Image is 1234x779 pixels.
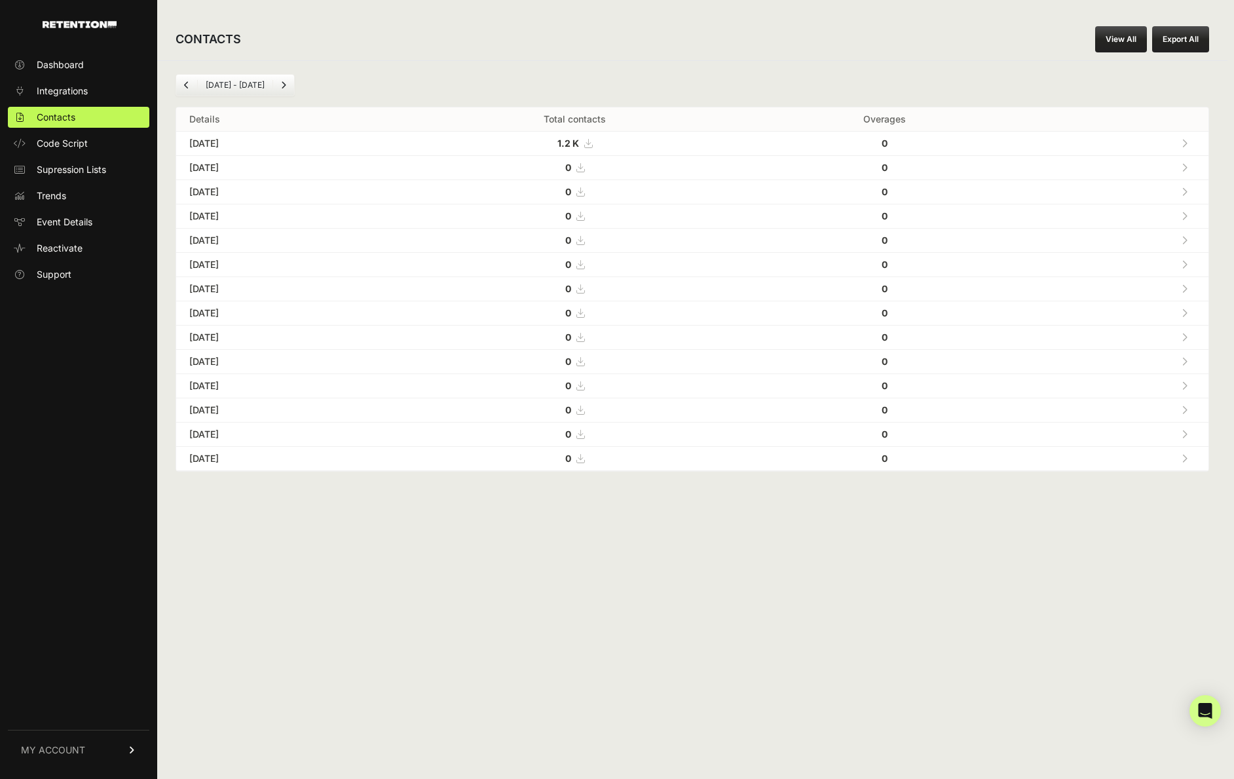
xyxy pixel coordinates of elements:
strong: 0 [882,453,888,464]
td: [DATE] [176,253,401,277]
strong: 0 [882,162,888,173]
td: [DATE] [176,229,401,253]
td: [DATE] [176,156,401,180]
span: MY ACCOUNT [21,744,85,757]
strong: 1.2 K [557,138,579,149]
a: Previous [176,75,197,96]
a: 1.2 K [557,138,592,149]
strong: 0 [882,404,888,415]
a: Integrations [8,81,149,102]
span: Contacts [37,111,75,124]
td: [DATE] [176,374,401,398]
span: Trends [37,189,66,202]
a: Support [8,264,149,285]
td: [DATE] [176,447,401,471]
td: [DATE] [176,204,401,229]
a: Reactivate [8,238,149,259]
td: [DATE] [176,350,401,374]
strong: 0 [565,332,571,343]
strong: 0 [565,380,571,391]
a: Next [273,75,294,96]
strong: 0 [565,186,571,197]
span: Support [37,268,71,281]
a: Contacts [8,107,149,128]
td: [DATE] [176,398,401,423]
a: Code Script [8,133,149,154]
strong: 0 [565,210,571,221]
td: [DATE] [176,423,401,447]
strong: 0 [565,428,571,440]
td: [DATE] [176,277,401,301]
h2: CONTACTS [176,30,241,48]
strong: 0 [565,235,571,246]
a: View All [1095,26,1147,52]
div: Open Intercom Messenger [1189,695,1221,727]
a: Event Details [8,212,149,233]
span: Event Details [37,216,92,229]
td: [DATE] [176,326,401,350]
span: Code Script [37,137,88,150]
th: Details [176,107,401,132]
td: [DATE] [176,132,401,156]
a: Supression Lists [8,159,149,180]
span: Integrations [37,85,88,98]
th: Total contacts [401,107,749,132]
strong: 0 [565,404,571,415]
strong: 0 [565,259,571,270]
img: Retention.com [43,21,117,28]
strong: 0 [565,283,571,294]
strong: 0 [882,186,888,197]
span: Reactivate [37,242,83,255]
strong: 0 [882,332,888,343]
strong: 0 [882,307,888,318]
td: [DATE] [176,180,401,204]
strong: 0 [882,138,888,149]
strong: 0 [882,283,888,294]
a: Trends [8,185,149,206]
a: Dashboard [8,54,149,75]
strong: 0 [882,380,888,391]
strong: 0 [565,307,571,318]
span: Supression Lists [37,163,106,176]
button: Export All [1152,26,1209,52]
strong: 0 [882,210,888,221]
li: [DATE] - [DATE] [197,80,272,90]
th: Overages [749,107,1020,132]
strong: 0 [565,356,571,367]
a: MY ACCOUNT [8,730,149,770]
td: [DATE] [176,301,401,326]
strong: 0 [882,259,888,270]
strong: 0 [565,453,571,464]
strong: 0 [882,356,888,367]
span: Dashboard [37,58,84,71]
strong: 0 [882,235,888,246]
strong: 0 [565,162,571,173]
strong: 0 [882,428,888,440]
